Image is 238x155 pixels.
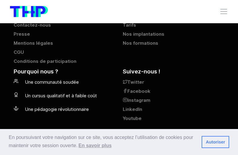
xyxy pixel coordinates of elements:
[14,67,116,76] h5: Pourquoi nous ?
[123,31,225,40] a: Nos implantations
[25,79,79,85] span: Une communauté soudée
[14,49,116,58] a: CGU
[123,79,225,88] a: Twitter
[14,22,116,31] a: Contactez-nous
[123,88,225,97] a: Facebook
[123,97,225,106] a: Instagram
[202,136,229,148] a: dismiss cookie message
[123,40,225,49] a: Nos formations
[14,40,116,49] a: Mentions légales
[123,67,225,76] h5: Suivez-nous !
[9,134,197,150] span: En poursuivant votre navigation sur ce site, vous acceptez l’utilisation de cookies pour mainteni...
[123,115,225,124] a: Youtube
[14,31,116,40] a: Presse
[25,93,97,98] span: Un cursus qualitatif et à faible coût
[10,6,48,17] img: logo
[78,141,113,150] a: learn more about cookies
[123,106,225,115] a: LinkedIn
[25,107,89,112] span: Une pédagogie révolutionnaire
[123,22,225,31] a: Tarifs
[14,58,116,67] a: Conditions de participation
[220,7,228,16] button: Toggle navigation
